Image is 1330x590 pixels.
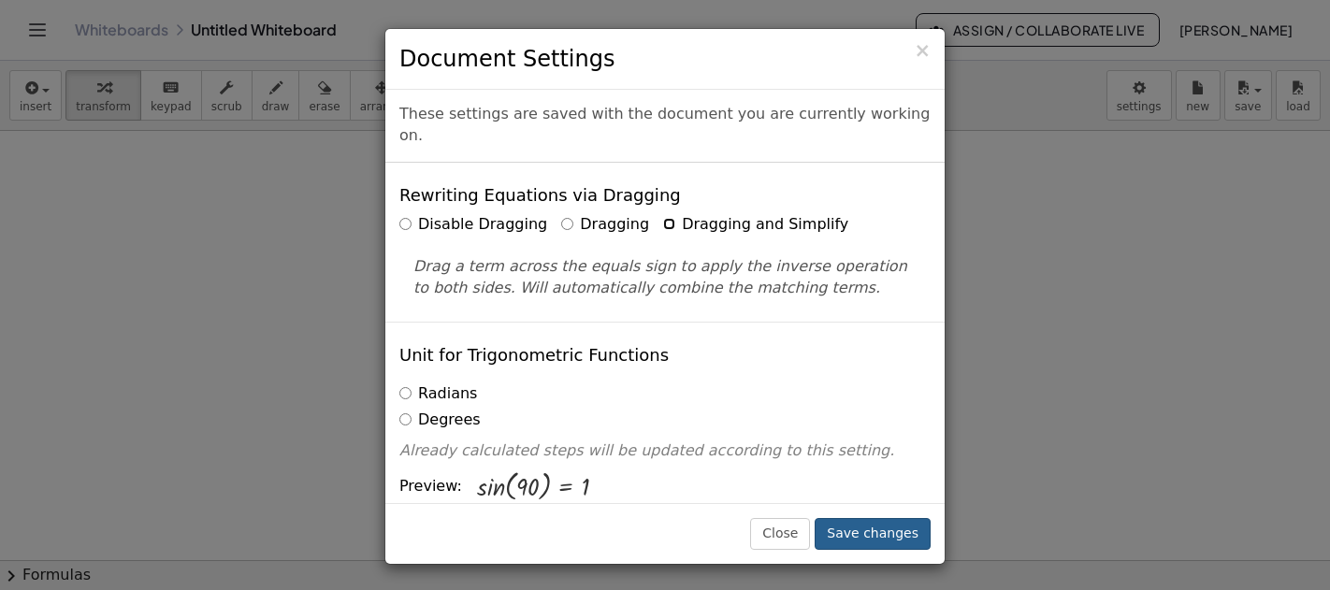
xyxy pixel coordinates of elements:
label: Disable Dragging [399,214,547,236]
label: Radians [399,383,477,405]
input: Degrees [399,413,412,425]
input: Radians [399,387,412,399]
button: Close [750,518,810,550]
label: Dragging [561,214,649,236]
div: These settings are saved with the document you are currently working on. [385,90,945,163]
span: × [914,39,931,62]
input: Disable Dragging [399,218,412,230]
span: Preview: [399,476,462,497]
label: Dragging and Simplify [663,214,848,236]
label: Degrees [399,410,481,431]
input: Dragging [561,218,573,230]
button: Save changes [815,518,931,550]
input: Dragging and Simplify [663,218,675,230]
p: Already calculated steps will be updated according to this setting. [399,440,931,462]
h3: Document Settings [399,43,931,75]
h4: Rewriting Equations via Dragging [399,186,681,205]
p: Drag a term across the equals sign to apply the inverse operation to both sides. Will automatical... [413,256,917,299]
h4: Unit for Trigonometric Functions [399,346,669,365]
button: Close [914,41,931,61]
